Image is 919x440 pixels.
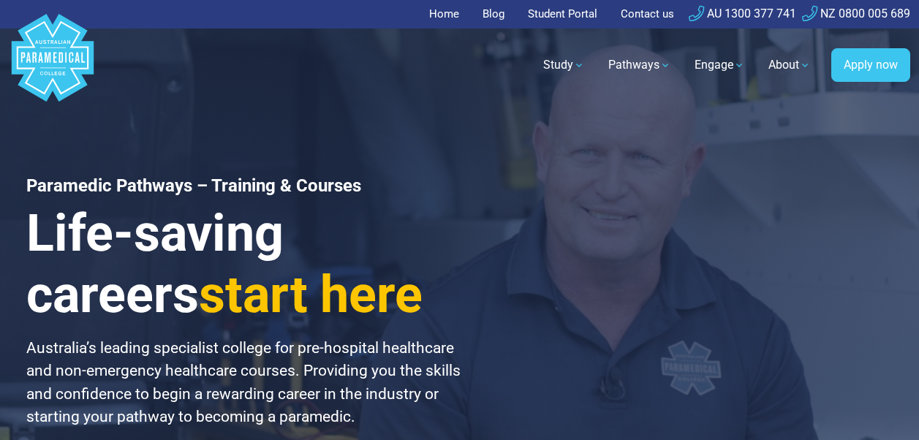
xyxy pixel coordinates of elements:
[9,29,97,102] a: Australian Paramedical College
[760,45,820,86] a: About
[26,337,477,429] p: Australia’s leading specialist college for pre-hospital healthcare and non-emergency healthcare c...
[802,7,910,20] a: NZ 0800 005 689
[534,45,594,86] a: Study
[26,202,477,325] h3: Life-saving careers
[686,45,754,86] a: Engage
[831,48,910,82] a: Apply now
[689,7,796,20] a: AU 1300 377 741
[199,265,423,325] span: start here
[600,45,680,86] a: Pathways
[26,175,477,197] h1: Paramedic Pathways – Training & Courses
